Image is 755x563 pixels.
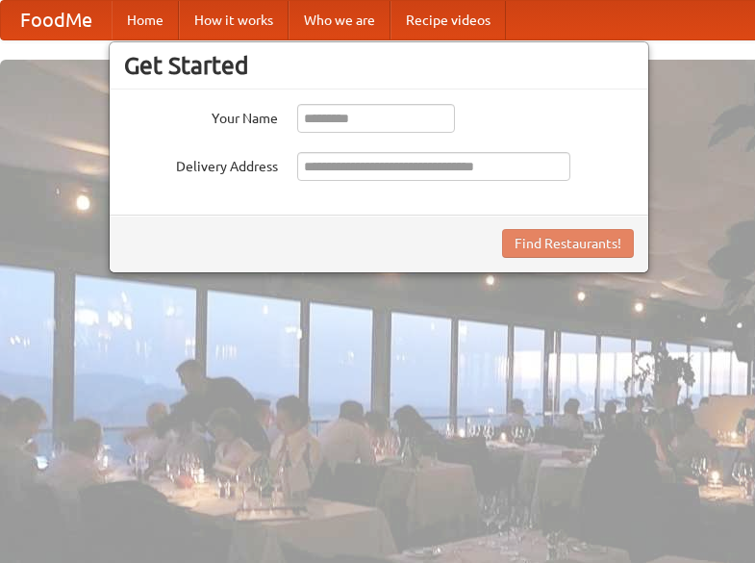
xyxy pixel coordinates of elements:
[179,1,289,39] a: How it works
[124,104,278,128] label: Your Name
[1,1,112,39] a: FoodMe
[112,1,179,39] a: Home
[390,1,506,39] a: Recipe videos
[124,152,278,176] label: Delivery Address
[289,1,390,39] a: Who we are
[124,51,634,80] h3: Get Started
[502,229,634,258] button: Find Restaurants!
